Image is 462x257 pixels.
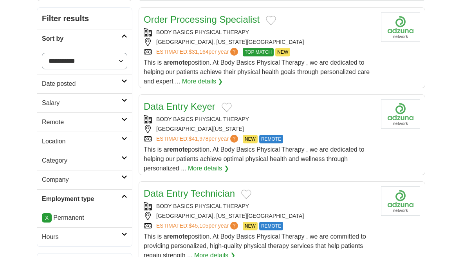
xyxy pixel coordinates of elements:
span: $45,105 [189,223,209,229]
span: NEW [243,222,258,230]
span: REMOTE [259,135,283,143]
img: Company logo [381,186,420,216]
a: Data Entry Technician [144,188,235,199]
strong: remote [167,233,188,240]
a: Order Processing Specialist [144,14,260,25]
span: This is a position. At Body Basics Physical Therapy , we are dedicated to helping our patients ac... [144,59,370,85]
h2: Date posted [42,79,121,89]
h2: Category [42,156,121,165]
a: ESTIMATED:$31,164per year? [156,48,240,56]
a: More details ❯ [182,77,223,86]
strong: remote [167,59,188,66]
a: Date posted [37,74,132,93]
a: Data Entry Keyer [144,101,215,112]
span: TOP MATCH [243,48,274,56]
h2: Company [42,175,121,185]
strong: remote [167,146,188,153]
a: ESTIMATED:$41,978per year? [156,135,240,143]
span: This is a position. At Body Basics Physical Therapy , we are dedicated to helping our patients ac... [144,146,365,172]
a: X [42,213,52,223]
a: Company [37,170,132,189]
a: Category [37,151,132,170]
span: $41,978 [189,136,209,142]
div: BODY BASICS PHYSICAL THERAPY [144,28,375,36]
button: Add to favorite jobs [266,16,276,25]
li: Permanent [42,213,127,223]
div: BODY BASICS PHYSICAL THERAPY [144,115,375,123]
span: NEW [275,48,290,56]
h2: Remote [42,118,121,127]
div: [GEOGRAPHIC_DATA], [US_STATE][GEOGRAPHIC_DATA] [144,38,375,46]
a: Sort by [37,29,132,48]
button: Add to favorite jobs [241,190,251,199]
a: Employment type [37,189,132,208]
div: [GEOGRAPHIC_DATA], [US_STATE][GEOGRAPHIC_DATA] [144,212,375,220]
h2: Salary [42,98,121,108]
a: Location [37,132,132,151]
button: Add to favorite jobs [222,103,232,112]
span: NEW [243,135,258,143]
span: ? [230,135,238,143]
a: Remote [37,112,132,132]
a: ESTIMATED:$45,105per year? [156,222,240,230]
span: ? [230,222,238,230]
a: Hours [37,227,132,246]
span: ? [230,48,238,56]
div: BODY BASICS PHYSICAL THERAPY [144,202,375,210]
a: Salary [37,93,132,112]
span: REMOTE [259,222,283,230]
img: Company logo [381,100,420,129]
h2: Hours [42,232,121,242]
a: More details ❯ [188,164,229,173]
img: Company logo [381,13,420,42]
span: $31,164 [189,49,209,55]
h2: Filter results [37,8,132,29]
div: [GEOGRAPHIC_DATA][US_STATE] [144,125,375,133]
h2: Employment type [42,194,121,204]
h2: Location [42,137,121,146]
h2: Sort by [42,34,121,43]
